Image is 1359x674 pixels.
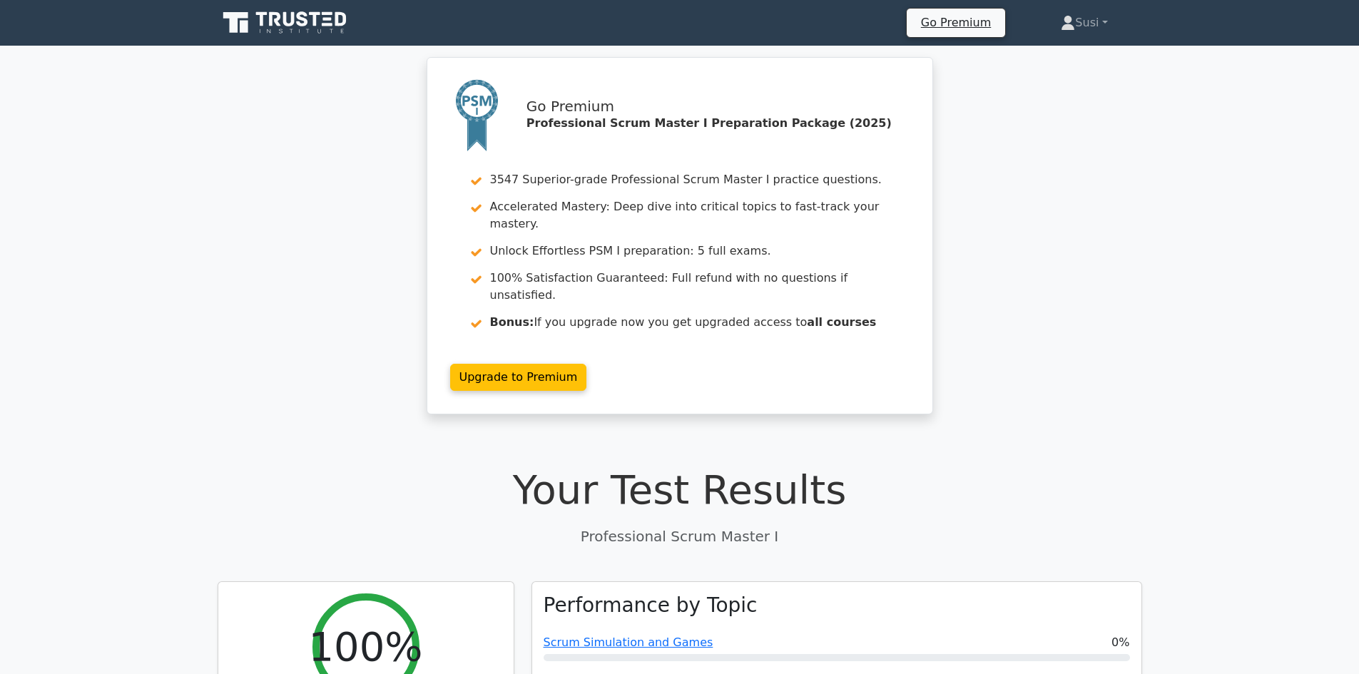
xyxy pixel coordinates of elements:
h1: Your Test Results [218,466,1142,514]
a: Scrum Simulation and Games [544,635,713,649]
h3: Performance by Topic [544,593,758,618]
span: 0% [1111,634,1129,651]
a: Go Premium [912,13,999,32]
p: Professional Scrum Master I [218,526,1142,547]
h2: 100% [308,623,422,670]
a: Upgrade to Premium [450,364,587,391]
a: Susi [1027,9,1141,37]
